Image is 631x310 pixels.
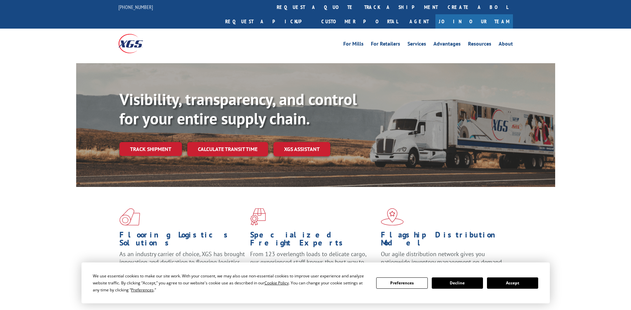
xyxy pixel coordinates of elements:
a: Customer Portal [316,14,403,29]
a: For Retailers [371,41,400,49]
a: About [499,41,513,49]
a: Join Our Team [435,14,513,29]
span: Our agile distribution network gives you nationwide inventory management on demand. [381,250,503,266]
a: Request a pickup [220,14,316,29]
div: Cookie Consent Prompt [81,262,550,303]
a: XGS ASSISTANT [273,142,330,156]
img: xgs-icon-focused-on-flooring-red [250,208,266,226]
button: Preferences [376,277,427,289]
b: Visibility, transparency, and control for your entire supply chain. [119,89,357,129]
a: [PHONE_NUMBER] [118,4,153,10]
a: Track shipment [119,142,182,156]
a: Services [407,41,426,49]
a: Calculate transit time [187,142,268,156]
a: Advantages [433,41,461,49]
span: Cookie Policy [264,280,289,286]
img: xgs-icon-flagship-distribution-model-red [381,208,404,226]
a: Resources [468,41,491,49]
span: As an industry carrier of choice, XGS has brought innovation and dedication to flooring logistics... [119,250,245,274]
button: Decline [432,277,483,289]
span: Preferences [131,287,154,293]
div: We use essential cookies to make our site work. With your consent, we may also use non-essential ... [93,272,368,293]
h1: Flagship Distribution Model [381,231,507,250]
a: Agent [403,14,435,29]
a: For Mills [343,41,364,49]
h1: Flooring Logistics Solutions [119,231,245,250]
p: From 123 overlength loads to delicate cargo, our experienced staff knows the best way to move you... [250,250,376,280]
button: Accept [487,277,538,289]
img: xgs-icon-total-supply-chain-intelligence-red [119,208,140,226]
h1: Specialized Freight Experts [250,231,376,250]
